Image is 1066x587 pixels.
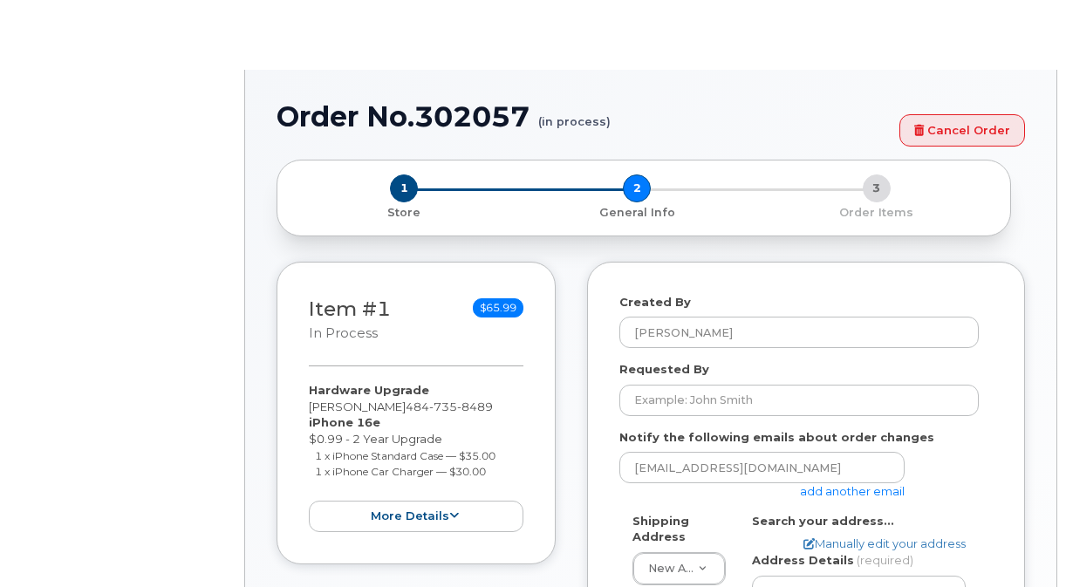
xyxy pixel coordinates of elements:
[291,202,517,221] a: 1 Store
[309,501,523,533] button: more details
[619,294,691,311] label: Created By
[633,553,725,584] a: New Address
[619,385,979,416] input: Example: John Smith
[457,399,493,413] span: 8489
[632,513,726,545] label: Shipping Address
[899,114,1025,147] a: Cancel Order
[857,553,913,567] span: (required)
[538,101,611,128] small: (in process)
[309,382,523,532] div: [PERSON_NAME] $0.99 - 2 Year Upgrade
[619,429,934,446] label: Notify the following emails about order changes
[315,465,486,478] small: 1 x iPhone Car Charger — $30.00
[619,452,905,483] input: Example: john@appleseed.com
[619,361,709,378] label: Requested By
[800,484,905,498] a: add another email
[752,513,894,529] label: Search your address...
[277,101,891,132] h1: Order No.302057
[752,552,854,569] label: Address Details
[390,174,418,202] span: 1
[473,298,523,317] span: $65.99
[406,399,493,413] span: 484
[309,415,380,429] strong: iPhone 16e
[315,449,495,462] small: 1 x iPhone Standard Case — $35.00
[309,325,378,341] small: in process
[298,205,510,221] p: Store
[309,298,391,343] h3: Item #1
[309,383,429,397] strong: Hardware Upgrade
[648,562,726,575] span: New Address
[803,536,966,552] a: Manually edit your address
[429,399,457,413] span: 735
